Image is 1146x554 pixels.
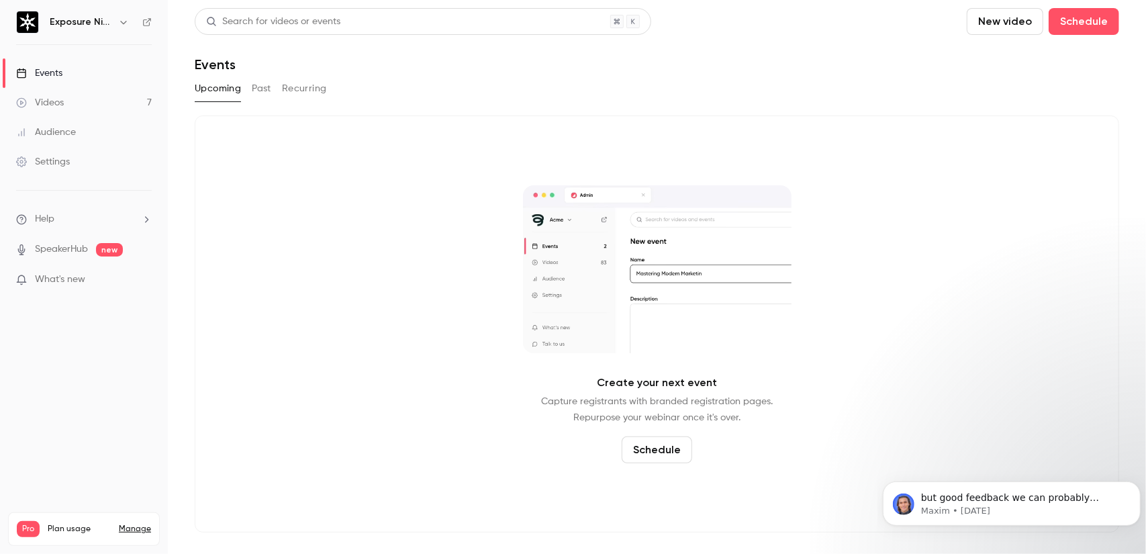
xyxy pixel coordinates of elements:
[195,56,236,73] h1: Events
[119,524,151,535] a: Manage
[17,11,38,33] img: Exposure Ninja
[541,394,773,426] p: Capture registrants with branded registration pages. Repurpose your webinar once it's over.
[16,126,76,139] div: Audience
[206,15,340,29] div: Search for videos or events
[96,243,123,257] span: new
[16,155,70,169] div: Settings
[967,8,1043,35] button: New video
[35,273,85,287] span: What's new
[16,96,64,109] div: Videos
[16,66,62,80] div: Events
[622,436,692,463] button: Schedule
[1049,8,1119,35] button: Schedule
[35,242,88,257] a: SpeakerHub
[282,78,327,99] button: Recurring
[48,524,111,535] span: Plan usage
[16,212,152,226] li: help-dropdown-opener
[17,521,40,537] span: Pro
[877,453,1146,547] iframe: Intercom notifications message
[597,375,717,391] p: Create your next event
[195,78,241,99] button: Upcoming
[50,15,113,29] h6: Exposure Ninja
[35,212,54,226] span: Help
[252,78,271,99] button: Past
